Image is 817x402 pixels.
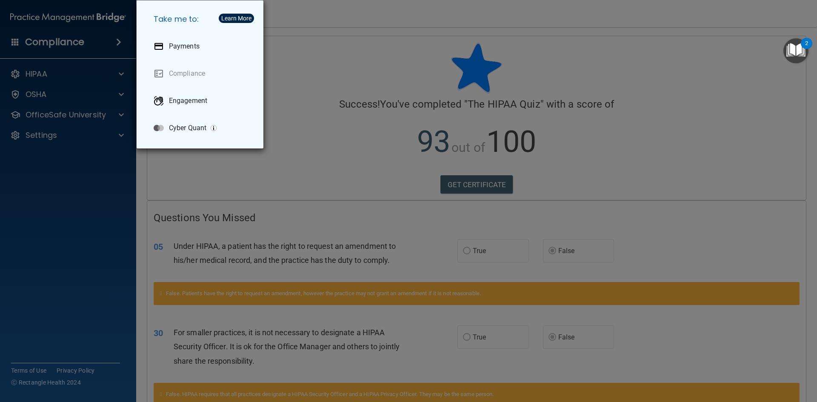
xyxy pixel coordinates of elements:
h5: Take me to: [147,7,257,31]
a: Compliance [147,62,257,86]
div: 2 [805,43,808,54]
button: Open Resource Center, 2 new notifications [783,38,808,63]
p: Payments [169,42,200,51]
a: Engagement [147,89,257,113]
button: Learn More [219,14,254,23]
p: Cyber Quant [169,124,206,132]
div: Learn More [221,15,251,21]
a: Payments [147,34,257,58]
p: Engagement [169,97,207,105]
a: Cyber Quant [147,116,257,140]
